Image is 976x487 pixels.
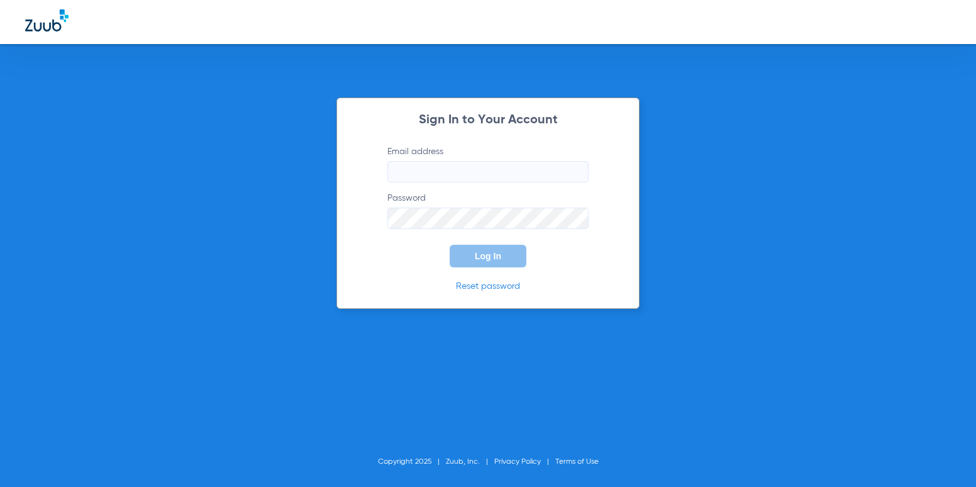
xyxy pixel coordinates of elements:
img: Zuub Logo [25,9,69,31]
input: Email address [387,161,589,182]
input: Password [387,208,589,229]
label: Email address [387,145,589,182]
button: Log In [450,245,526,267]
label: Password [387,192,589,229]
li: Zuub, Inc. [446,456,494,468]
a: Terms of Use [555,458,599,466]
a: Reset password [456,282,520,291]
a: Privacy Policy [494,458,541,466]
li: Copyright 2025 [378,456,446,468]
span: Log In [475,251,501,261]
h2: Sign In to Your Account [369,114,607,126]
